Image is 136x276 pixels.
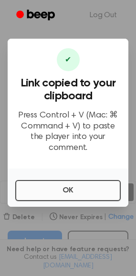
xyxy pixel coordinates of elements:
[15,110,121,153] p: Press Control + V (Mac: ⌘ Command + V) to paste the player into your comment.
[10,6,63,25] a: Beep
[57,48,80,71] div: ✔
[15,180,121,201] button: OK
[15,77,121,103] h3: Link copied to your clipboard
[80,4,126,27] a: Log Out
